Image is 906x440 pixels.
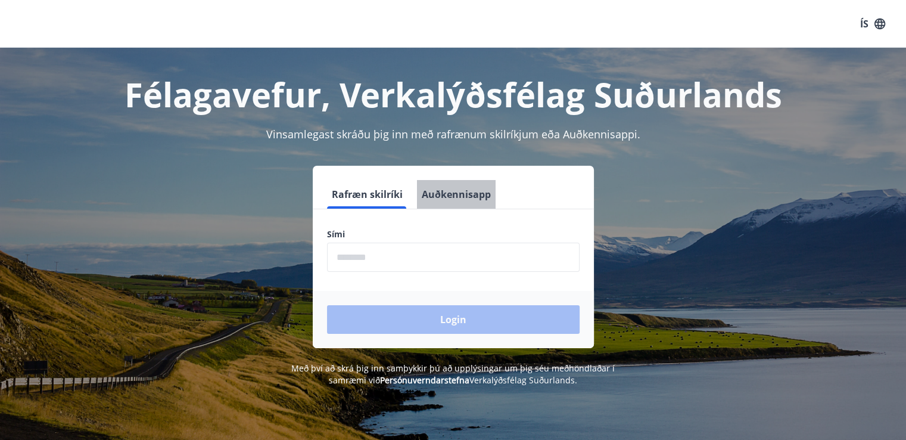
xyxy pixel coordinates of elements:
span: Vinsamlegast skráðu þig inn með rafrænum skilríkjum eða Auðkennisappi. [266,127,640,141]
button: Rafræn skilríki [327,180,407,209]
button: Auðkennisapp [417,180,496,209]
label: Sími [327,228,580,240]
span: Með því að skrá þig inn samþykkir þú að upplýsingar um þig séu meðhöndlaðar í samræmi við Verkalý... [291,362,615,386]
a: Persónuverndarstefna [380,374,469,386]
h1: Félagavefur, Verkalýðsfélag Suðurlands [39,72,868,117]
button: ÍS [854,13,892,35]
